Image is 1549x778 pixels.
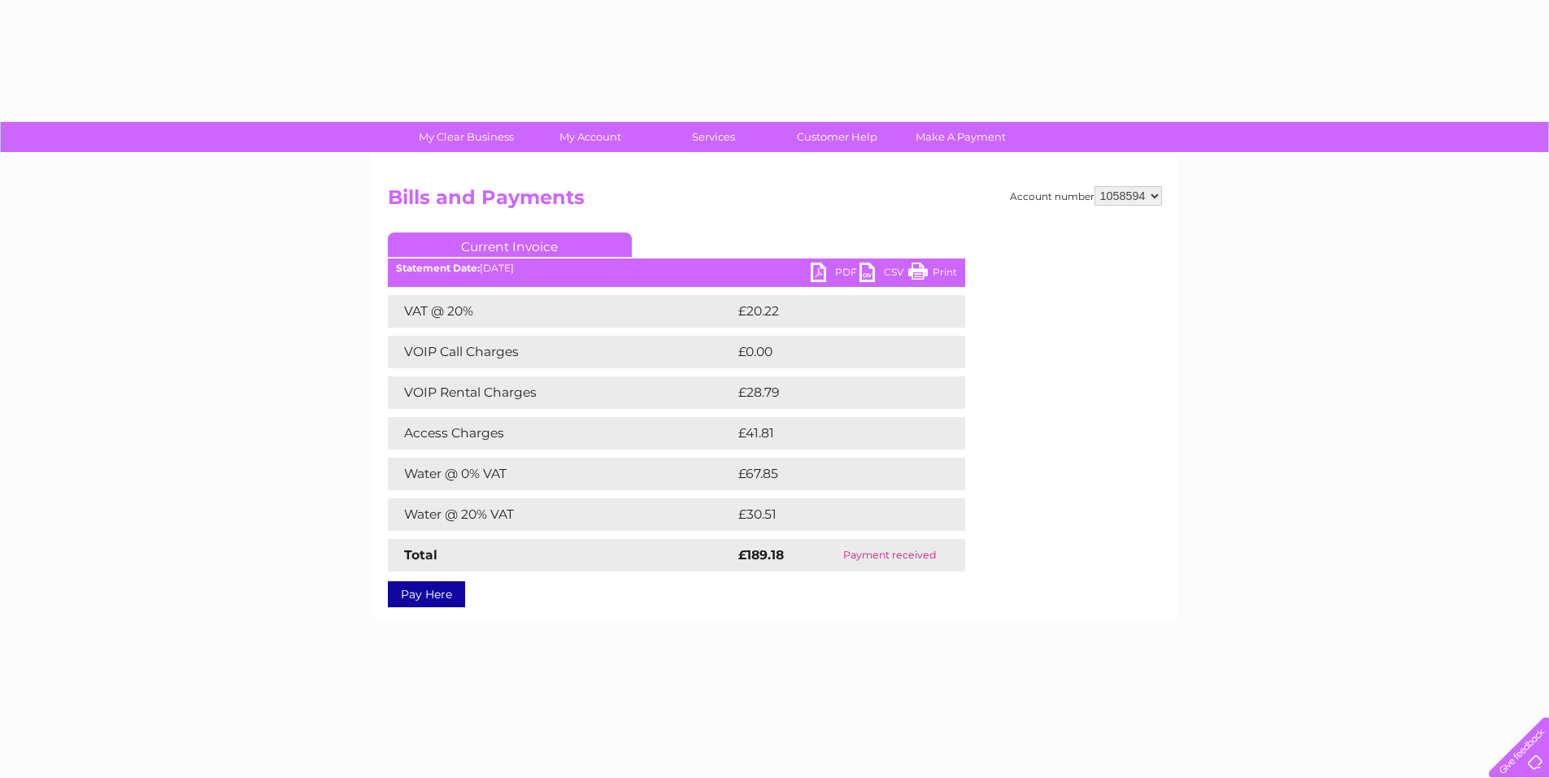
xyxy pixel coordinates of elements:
a: My Account [523,122,657,152]
a: My Clear Business [399,122,533,152]
h2: Bills and Payments [388,186,1162,217]
td: £0.00 [734,336,928,368]
td: £67.85 [734,458,932,490]
td: VAT @ 20% [388,295,734,328]
td: VOIP Rental Charges [388,376,734,409]
a: Customer Help [770,122,904,152]
td: Access Charges [388,417,734,450]
div: Account number [1010,186,1162,206]
a: Services [646,122,781,152]
a: PDF [811,263,859,286]
a: Make A Payment [894,122,1028,152]
strong: £189.18 [738,547,784,563]
td: £41.81 [734,417,929,450]
td: Payment received [814,539,964,572]
td: Water @ 0% VAT [388,458,734,490]
td: VOIP Call Charges [388,336,734,368]
a: Current Invoice [388,233,632,257]
b: Statement Date: [396,262,480,274]
a: Pay Here [388,581,465,607]
td: £20.22 [734,295,932,328]
div: [DATE] [388,263,965,274]
td: Water @ 20% VAT [388,498,734,531]
td: £30.51 [734,498,931,531]
td: £28.79 [734,376,933,409]
a: CSV [859,263,908,286]
strong: Total [404,547,437,563]
a: Print [908,263,957,286]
